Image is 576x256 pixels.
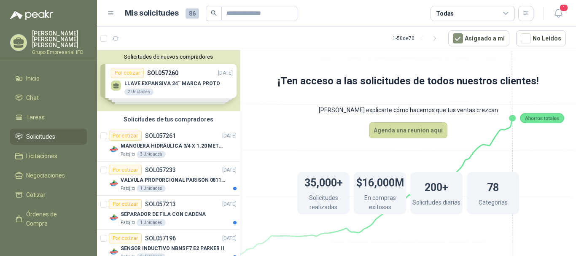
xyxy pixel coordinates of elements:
p: SEPARADOR DE FILA CON CADENA [121,210,206,218]
a: Órdenes de Compra [10,206,87,232]
button: 1 [551,6,566,21]
span: Chat [26,93,39,102]
a: Por cotizarSOL057261[DATE] Company LogoMANGUERA HIDRÁULICA 3/4 X 1.20 METROS DE LONGITUD HR-HR-AC... [97,127,240,162]
div: 1 Unidades [137,185,166,192]
a: Chat [10,90,87,106]
p: [PERSON_NAME] [PERSON_NAME] [PERSON_NAME] [32,30,87,48]
h1: 35,000+ [304,172,343,191]
a: Licitaciones [10,148,87,164]
p: MANGUERA HIDRÁULICA 3/4 X 1.20 METROS DE LONGITUD HR-HR-ACOPLADA [121,142,226,150]
div: Por cotizar [109,199,142,209]
p: SOL057233 [145,167,176,173]
p: Patojito [121,219,135,226]
span: Negociaciones [26,171,65,180]
button: Agenda una reunion aquí [369,122,447,138]
h1: $16,000M [356,172,404,191]
a: Negociaciones [10,167,87,183]
p: SENSOR INDUCTIVO NBN5 F7 E2 PARKER II [121,245,224,253]
img: Logo peakr [10,10,53,20]
div: Por cotizar [109,131,142,141]
p: Grupo Empresarial IFC [32,50,87,55]
div: Todas [436,9,454,18]
span: Inicio [26,74,40,83]
img: Company Logo [109,144,119,154]
div: Por cotizar [109,233,142,243]
a: Cotizar [10,187,87,203]
span: Cotizar [26,190,46,199]
h1: Mis solicitudes [125,7,179,19]
div: Por cotizar [109,165,142,175]
a: Inicio [10,70,87,86]
p: Solicitudes realizadas [297,193,350,214]
p: En compras exitosas [354,193,406,214]
p: Solicitudes diarias [412,198,460,209]
p: [DATE] [222,132,237,140]
h1: 78 [487,177,499,196]
a: Remisiones [10,235,87,251]
span: Licitaciones [26,151,57,161]
p: Categorías [479,198,508,209]
span: 1 [559,4,568,12]
p: VALVULA PROPORCIONAL PARISON 0811404612 / 4WRPEH6C4 REXROTH [121,176,226,184]
button: Solicitudes de nuevos compradores [100,54,237,60]
button: Asignado a mi [448,30,509,46]
img: Company Logo [109,178,119,189]
div: 1 Unidades [137,219,166,226]
p: [DATE] [222,234,237,243]
p: Patojito [121,185,135,192]
div: Solicitudes de tus compradores [97,111,240,127]
a: Por cotizarSOL057233[DATE] Company LogoVALVULA PROPORCIONAL PARISON 0811404612 / 4WRPEH6C4 REXROT... [97,162,240,196]
span: search [211,10,217,16]
span: Solicitudes [26,132,55,141]
p: SOL057196 [145,235,176,241]
a: Por cotizarSOL057213[DATE] Company LogoSEPARADOR DE FILA CON CADENAPatojito1 Unidades [97,196,240,230]
p: SOL057213 [145,201,176,207]
p: Patojito [121,151,135,158]
div: Solicitudes de nuevos compradoresPor cotizarSOL057260[DATE] LLAVE EXPANSIVA 24¨ MARCA PROTO2 Unid... [97,50,240,111]
p: [DATE] [222,166,237,174]
h1: 200+ [425,177,448,196]
a: Tareas [10,109,87,125]
span: Órdenes de Compra [26,210,79,228]
span: 86 [186,8,199,19]
p: [DATE] [222,200,237,208]
div: 3 Unidades [137,151,166,158]
p: SOL057261 [145,133,176,139]
div: 1 - 50 de 70 [393,32,441,45]
img: Company Logo [109,213,119,223]
button: No Leídos [516,30,566,46]
a: Solicitudes [10,129,87,145]
span: Tareas [26,113,45,122]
